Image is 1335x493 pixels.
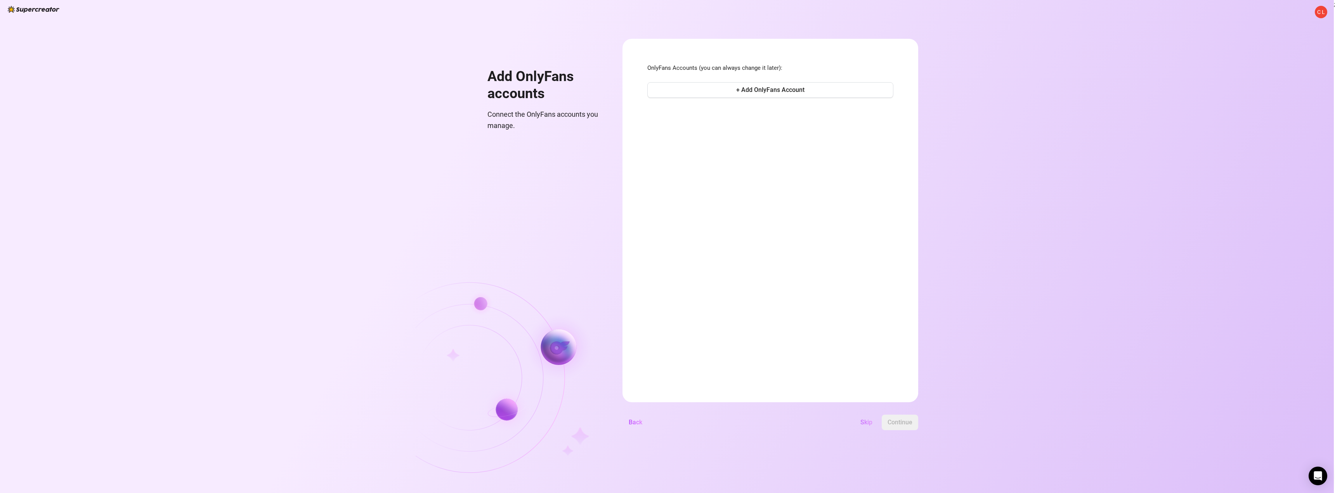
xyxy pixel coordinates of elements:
[487,109,604,131] span: Connect the OnlyFans accounts you manage.
[647,64,893,73] span: OnlyFans Accounts (you can always change it later):
[629,419,642,426] span: Back
[647,82,893,98] button: + Add OnlyFans Account
[8,6,59,13] img: logo
[1309,467,1327,485] div: Open Intercom Messenger
[736,86,804,93] span: + Add OnlyFans Account
[854,415,879,430] button: Skip
[860,419,872,426] span: Skip
[487,68,604,102] h1: Add OnlyFans accounts
[1317,8,1325,16] span: C L
[622,415,648,430] button: Back
[882,415,918,430] button: Continue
